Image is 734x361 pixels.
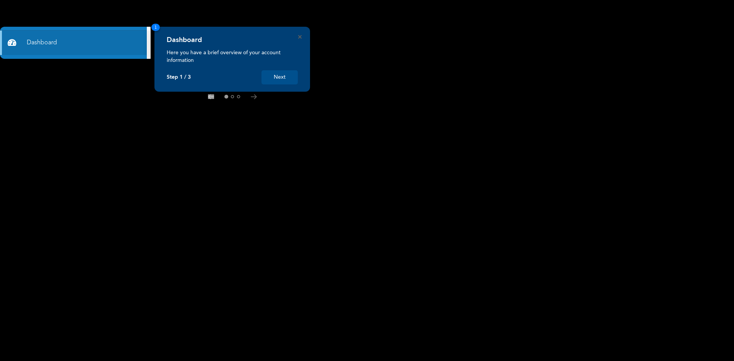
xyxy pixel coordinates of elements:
[167,36,202,44] h4: Dashboard
[167,49,298,64] p: Here you have a brief overview of your account information
[167,74,191,81] p: Step 1 / 3
[261,70,298,84] button: Next
[298,35,302,39] button: Close
[151,24,160,31] span: 1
